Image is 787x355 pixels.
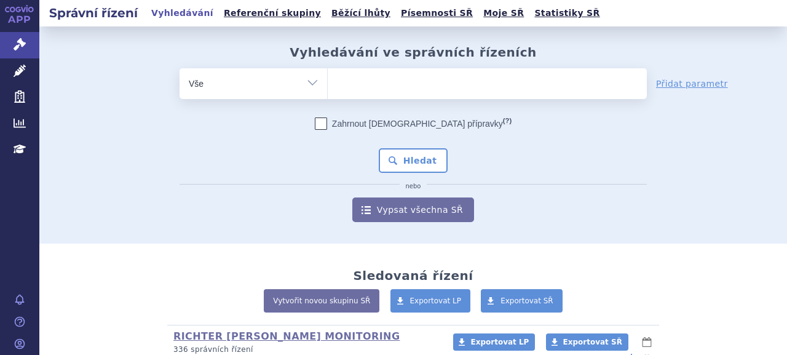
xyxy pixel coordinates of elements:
[379,148,448,173] button: Hledat
[315,118,512,130] label: Zahrnout [DEMOGRAPHIC_DATA] přípravky
[397,5,477,22] a: Písemnosti SŘ
[148,5,217,22] a: Vyhledávání
[481,289,563,313] a: Exportovat SŘ
[353,268,473,283] h2: Sledovaná řízení
[656,78,728,90] a: Přidat parametr
[503,117,512,125] abbr: (?)
[390,289,471,313] a: Exportovat LP
[500,297,553,305] span: Exportovat SŘ
[531,5,603,22] a: Statistiky SŘ
[641,335,653,349] button: lhůty
[480,5,528,22] a: Moje SŘ
[352,197,474,222] a: Vypsat všechna SŘ
[400,183,427,190] i: nebo
[173,330,400,342] a: RICHTER [PERSON_NAME] MONITORING
[173,345,437,355] p: 336 správních řízení
[290,45,537,60] h2: Vyhledávání ve správních řízeních
[410,297,462,305] span: Exportovat LP
[220,5,325,22] a: Referenční skupiny
[264,289,379,313] a: Vytvořit novou skupinu SŘ
[328,5,394,22] a: Běžící lhůty
[39,4,148,22] h2: Správní řízení
[453,333,535,351] a: Exportovat LP
[470,338,529,346] span: Exportovat LP
[546,333,628,351] a: Exportovat SŘ
[563,338,622,346] span: Exportovat SŘ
